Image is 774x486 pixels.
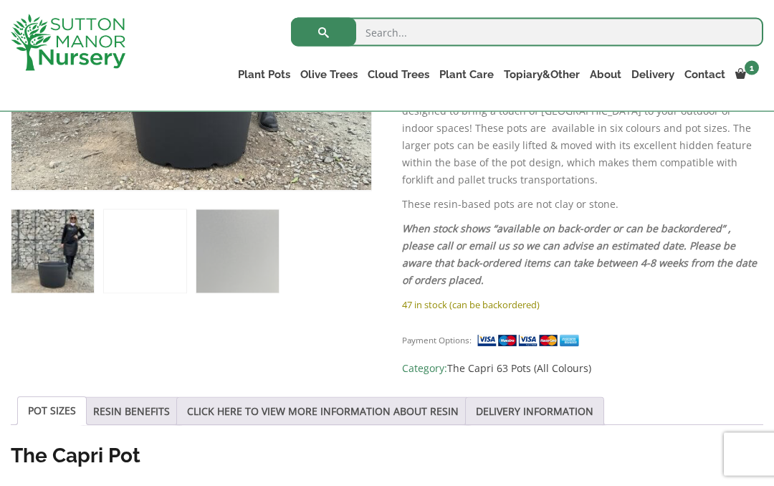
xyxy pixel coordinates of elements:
small: Payment Options: [402,335,472,346]
em: When stock shows “available on back-order or can be backordered” , please call or email us so we ... [402,221,757,287]
a: Cloud Trees [363,65,434,85]
a: The Capri 63 Pots (All Colours) [447,361,591,375]
a: CLICK HERE TO VIEW MORE INFORMATION ABOUT RESIN [187,398,459,425]
span: Category: [402,360,763,377]
img: The Capri Pot 63 Colour Charcoal - Image 3 [196,210,279,292]
img: logo [11,14,125,71]
a: Plant Pots [233,65,295,85]
a: POT SIZES [28,398,76,425]
p: 47 in stock (can be backordered) [402,296,763,313]
a: Plant Care [434,65,499,85]
a: Contact [679,65,730,85]
img: payment supported [477,333,584,348]
img: The Capri Pot 63 Colour Charcoal [11,210,94,292]
a: Delivery [626,65,679,85]
p: These resin-based pots are not clay or stone. [402,196,763,213]
strong: The Capri Pot [11,444,140,467]
a: DELIVERY INFORMATION [476,398,593,425]
a: RESIN BENEFITS [93,398,170,425]
a: Olive Trees [295,65,363,85]
a: About [585,65,626,85]
input: Search... [291,18,763,47]
a: 1 [730,65,763,85]
a: Topiary&Other [499,65,585,85]
span: 1 [745,61,759,75]
p: The Capri range offers a unique and contemporary style which has been designed to bring a touch o... [402,85,763,189]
